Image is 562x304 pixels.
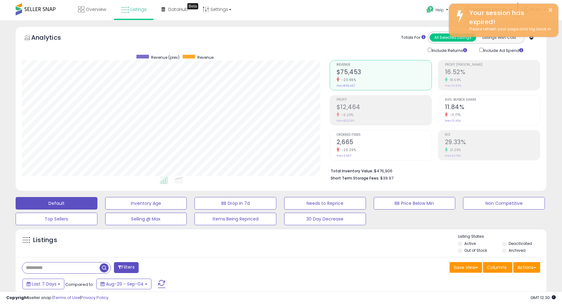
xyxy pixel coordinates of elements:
[65,281,94,287] span: Compared to:
[105,197,187,210] button: Inventory Age
[401,35,426,41] div: Totals For
[445,98,540,102] span: Avg. Buybox Share
[96,279,151,289] button: Aug-29 - Sep-04
[458,234,546,240] p: Listing States:
[31,33,73,43] h5: Analytics
[86,6,106,13] span: Overview
[463,197,545,210] button: Non Competitive
[187,3,198,9] div: Tooltip anchor
[513,262,540,273] button: Actions
[331,168,373,174] b: Total Inventory Value:
[337,68,431,77] h2: $75,453
[337,104,431,112] h2: $12,464
[509,248,525,253] label: Archived
[445,119,461,123] small: Prev: 13.42%
[445,139,540,147] h2: 29.33%
[339,78,356,82] small: -20.96%
[445,104,540,112] h2: 11.84%
[445,63,540,67] span: Profit [PERSON_NAME]
[445,84,461,88] small: Prev: 13.93%
[445,154,461,158] small: Prev: 24.19%
[450,262,482,273] button: Save View
[33,236,57,245] h5: Listings
[465,8,554,26] div: Your session has expired!
[464,248,487,253] label: Out of Stock
[423,47,475,54] div: Include Returns
[337,119,354,123] small: Prev: $13,296
[509,241,532,246] label: Deactivated
[6,295,108,301] div: seller snap | |
[337,84,355,88] small: Prev: $95,467
[380,175,393,181] span: $39.97
[337,98,431,102] span: Profit
[421,1,455,20] a: Help
[195,213,276,225] button: Items Being Repriced
[465,26,554,32] div: Please refresh your page and log back in
[105,213,187,225] button: Selling @ Max
[337,139,431,147] h2: 2,665
[436,7,444,13] span: Help
[106,281,144,287] span: Aug-29 - Sep-04
[337,154,351,158] small: Prev: 3,567
[339,148,356,152] small: -25.29%
[475,47,533,54] div: Include Ad Spend
[195,197,276,210] button: BB Drop in 7d
[16,213,97,225] button: Top Sellers
[476,33,522,42] button: Listings With Cost
[331,167,535,174] li: $476,906
[448,148,461,152] small: 21.25%
[114,262,138,273] button: Filters
[168,6,188,13] span: DataHub
[22,279,64,289] button: Last 7 Days
[487,264,507,271] span: Columns
[284,213,366,225] button: 30 Day Decrease
[464,241,476,246] label: Active
[548,6,553,14] button: ×
[331,175,379,181] b: Short Term Storage Fees:
[448,78,461,82] small: 18.59%
[337,63,431,67] span: Revenue
[445,68,540,77] h2: 16.52%
[445,133,540,137] span: ROI
[339,113,354,117] small: -6.26%
[426,6,434,13] i: Get Help
[53,295,80,301] a: Terms of Use
[374,197,456,210] button: BB Price Below Min
[197,55,214,60] span: Revenue
[32,281,57,287] span: Last 7 Days
[81,295,108,301] a: Privacy Policy
[337,133,431,137] span: Ordered Items
[448,113,461,117] small: -11.77%
[284,197,366,210] button: Needs to Reprice
[16,197,97,210] button: Default
[131,6,147,13] span: Listings
[6,295,29,301] strong: Copyright
[530,295,556,301] span: 2025-09-14 12:30 GMT
[151,55,180,60] span: Revenue (prev)
[430,33,476,42] button: All Selected Listings
[483,262,512,273] button: Columns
